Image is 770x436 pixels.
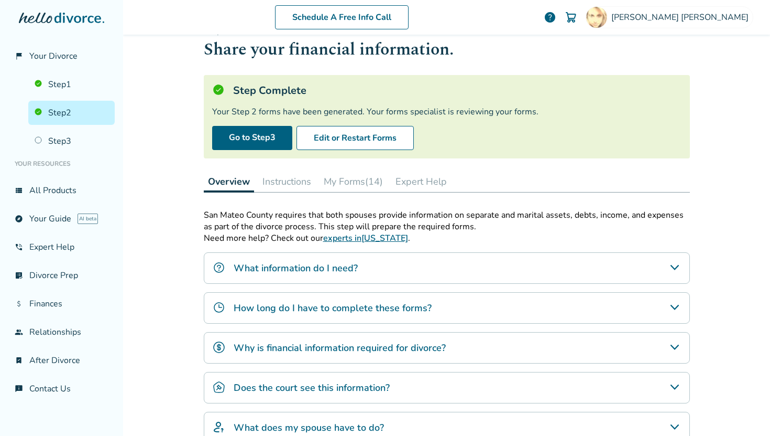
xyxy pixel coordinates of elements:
a: Step2 [28,101,115,125]
h4: What does my spouse have to do? [234,421,384,434]
a: list_alt_checkDivorce Prep [8,263,115,288]
a: flag_2Your Divorce [8,44,115,68]
button: My Forms(14) [320,171,387,192]
a: phone_in_talkExpert Help [8,235,115,259]
a: view_listAll Products [8,178,115,203]
p: Need more help? Check out our . [204,232,690,244]
div: Your Step 2 forms have been generated. Your forms specialist is reviewing your forms. [212,106,681,118]
span: phone_in_talk [15,243,23,251]
div: Does the court see this information? [204,372,690,403]
a: groupRelationships [8,320,115,344]
button: Instructions [258,171,315,192]
span: chat_info [15,385,23,393]
h4: What information do I need? [234,261,358,275]
h4: Does the court see this information? [234,381,390,395]
div: What information do I need? [204,252,690,284]
span: list_alt_check [15,271,23,280]
a: chat_infoContact Us [8,377,115,401]
h4: How long do I have to complete these forms? [234,301,432,315]
a: Step3 [28,129,115,153]
iframe: Chat Widget [718,386,770,436]
button: Edit or Restart Forms [296,126,414,150]
img: Cart [565,11,577,24]
a: experts in[US_STATE] [323,232,408,244]
img: What does my spouse have to do? [213,421,225,433]
a: Step1 [28,72,115,97]
p: San Mateo County requires that both spouses provide information on separate and marital assets, d... [204,209,690,232]
span: flag_2 [15,52,23,60]
h1: Share your financial information. [204,37,690,62]
a: exploreYour GuideAI beta [8,207,115,231]
span: [PERSON_NAME] [PERSON_NAME] [611,12,753,23]
span: group [15,328,23,336]
a: attach_moneyFinances [8,292,115,316]
img: How long do I have to complete these forms? [213,301,225,314]
span: attach_money [15,300,23,308]
img: Why is financial information required for divorce? [213,341,225,354]
a: bookmark_checkAfter Divorce [8,348,115,373]
h5: Step Complete [233,83,306,98]
span: view_list [15,186,23,195]
img: What information do I need? [213,261,225,274]
div: How long do I have to complete these forms? [204,292,690,324]
span: bookmark_check [15,356,23,365]
li: Your Resources [8,153,115,174]
span: AI beta [78,214,98,224]
img: Kara Clapp Connelly [586,7,607,28]
button: Overview [204,171,254,193]
h4: Why is financial information required for divorce? [234,341,446,355]
a: help [544,11,556,24]
img: Does the court see this information? [213,381,225,394]
div: Why is financial information required for divorce? [204,332,690,364]
span: explore [15,215,23,223]
a: Schedule A Free Info Call [275,5,409,29]
span: Your Divorce [29,50,78,62]
button: Expert Help [391,171,451,192]
a: Go to Step3 [212,126,292,150]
